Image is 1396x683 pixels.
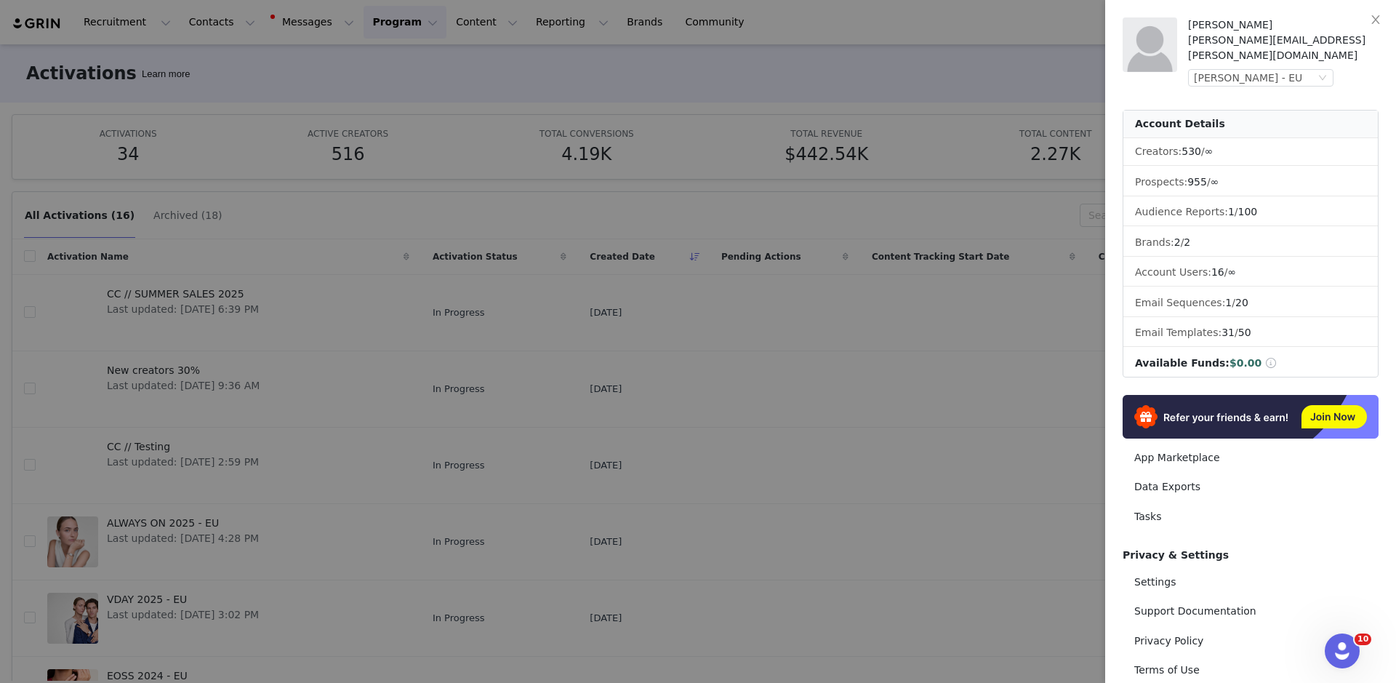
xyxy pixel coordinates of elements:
li: Creators: [1123,138,1378,166]
li: Brands: [1123,229,1378,257]
span: 1 [1228,206,1235,217]
span: 100 [1238,206,1258,217]
a: Data Exports [1123,474,1379,500]
iframe: Intercom live chat [1325,634,1360,668]
i: icon: close [1370,14,1381,25]
span: / [1221,327,1251,338]
span: / [1187,176,1219,188]
span: Available Funds: [1135,357,1229,369]
a: App Marketplace [1123,444,1379,471]
a: Support Documentation [1123,598,1379,625]
div: [PERSON_NAME] [1188,17,1379,33]
a: Privacy Policy [1123,628,1379,655]
li: Audience Reports: / [1123,199,1378,226]
span: 10 [1355,634,1371,645]
img: Refer & Earn [1123,395,1379,439]
span: $0.00 [1229,357,1261,369]
span: / [1174,236,1191,248]
img: placeholder-profile.jpg [1123,17,1177,72]
span: 2 [1174,236,1181,248]
i: icon: down [1318,73,1327,84]
li: Account Users: [1123,259,1378,287]
span: 20 [1235,297,1248,308]
span: / [1211,266,1236,278]
span: Privacy & Settings [1123,549,1229,561]
a: Settings [1123,569,1379,596]
div: [PERSON_NAME][EMAIL_ADDRESS][PERSON_NAME][DOMAIN_NAME] [1188,33,1379,63]
span: / [1225,297,1248,308]
li: Email Sequences: [1123,289,1378,317]
span: ∞ [1211,176,1219,188]
span: 16 [1211,266,1224,278]
div: Account Details [1123,111,1378,138]
li: Email Templates: [1123,319,1378,347]
span: 1 [1225,297,1232,308]
div: [PERSON_NAME] - EU [1194,70,1302,86]
span: 50 [1238,327,1251,338]
span: 530 [1182,145,1201,157]
span: ∞ [1227,266,1236,278]
a: Tasks [1123,503,1379,530]
span: 31 [1221,327,1235,338]
li: Prospects: [1123,169,1378,196]
span: 955 [1187,176,1207,188]
span: ∞ [1205,145,1214,157]
span: / [1182,145,1213,157]
span: 2 [1184,236,1190,248]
